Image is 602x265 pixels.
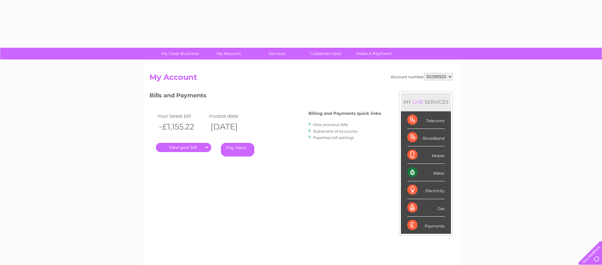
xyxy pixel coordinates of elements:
[348,48,400,59] a: Make A Payment
[401,93,451,111] div: MY SERVICES
[313,129,358,134] a: Statement of Accounts
[407,181,445,199] div: Electricity
[202,48,255,59] a: My Account
[299,48,352,59] a: Customer Help
[156,143,211,152] a: .
[407,199,445,217] div: Gas
[407,146,445,164] div: Mobile
[313,122,348,127] a: View previous bills
[407,164,445,181] div: Water
[308,111,381,116] h4: Billing and Payments quick links
[207,120,259,133] th: [DATE]
[156,112,208,120] td: Your latest bill
[407,129,445,146] div: Broadband
[154,48,207,59] a: My Clear Business
[149,73,453,85] h2: My Account
[156,120,208,133] th: -£1,155.22
[313,135,354,140] a: Paperless bill settings
[207,112,259,120] td: Invoice date
[407,111,445,129] div: Telecoms
[221,143,254,157] a: Pay Here
[411,99,424,105] div: LIVE
[391,73,453,80] div: Account number
[251,48,303,59] a: Services
[149,91,381,102] h3: Bills and Payments
[407,217,445,234] div: Payments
